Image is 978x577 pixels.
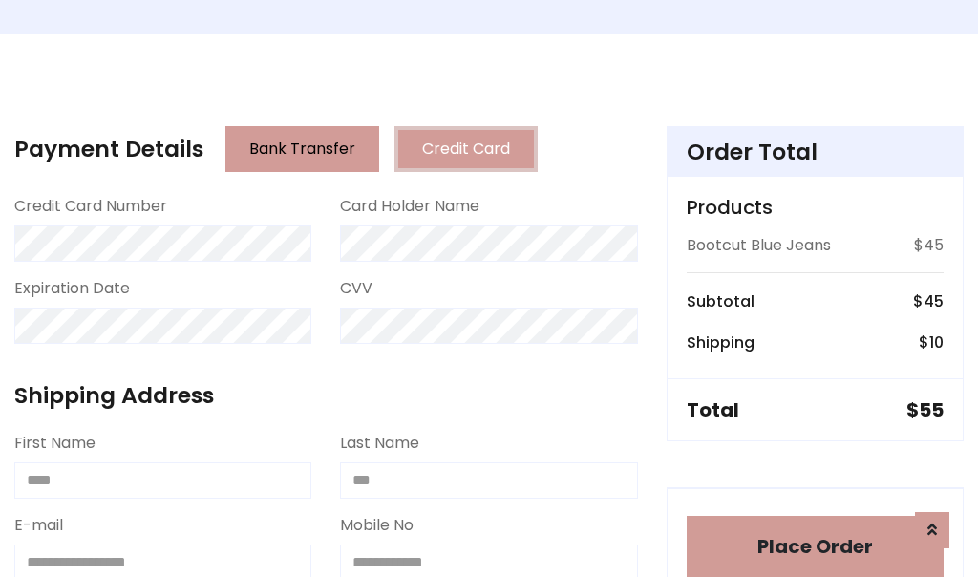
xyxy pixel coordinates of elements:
h5: $ [906,398,944,421]
label: Credit Card Number [14,195,167,218]
p: Bootcut Blue Jeans [687,234,831,257]
label: Last Name [340,432,419,455]
label: First Name [14,432,96,455]
h5: Products [687,196,944,219]
p: $45 [914,234,944,257]
span: 45 [924,290,944,312]
span: 55 [919,396,944,423]
h6: $ [919,333,944,352]
label: Mobile No [340,514,414,537]
h4: Payment Details [14,136,203,162]
button: Credit Card [394,126,538,172]
label: E-mail [14,514,63,537]
h5: Total [687,398,739,421]
h4: Shipping Address [14,382,638,409]
h6: $ [913,292,944,310]
label: Card Holder Name [340,195,479,218]
h4: Order Total [687,139,944,165]
span: 10 [929,331,944,353]
label: CVV [340,277,372,300]
h6: Shipping [687,333,755,352]
h6: Subtotal [687,292,755,310]
label: Expiration Date [14,277,130,300]
button: Bank Transfer [225,126,379,172]
button: Place Order [687,516,944,577]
